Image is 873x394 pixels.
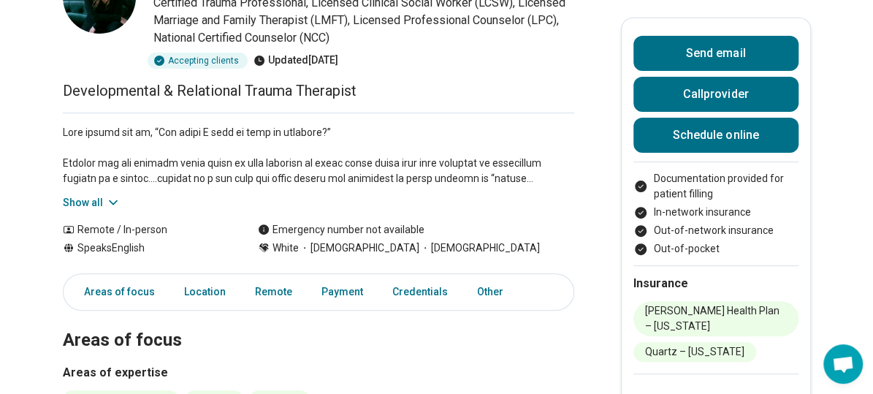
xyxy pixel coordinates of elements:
div: Speaks English [63,240,229,256]
a: Other [468,277,521,307]
span: [DEMOGRAPHIC_DATA] [419,240,540,256]
h3: Areas of expertise [63,364,574,382]
a: Location [175,277,235,307]
div: Emergency number not available [258,222,424,238]
li: Out-of-pocket [633,241,798,257]
li: Quartz – [US_STATE] [633,342,756,362]
a: Schedule online [633,118,798,153]
button: Send email [633,36,798,71]
span: White [272,240,299,256]
p: Lore ipsumd sit am, “Con adipi E sedd ei temp in utlabore?” Etdolor mag ali enimadm venia quisn e... [63,125,574,186]
div: Updated [DATE] [253,53,338,69]
span: [DEMOGRAPHIC_DATA] [299,240,419,256]
button: Callprovider [633,77,798,112]
ul: Payment options [633,171,798,257]
li: Out-of-network insurance [633,223,798,238]
li: Documentation provided for patient filling [633,171,798,202]
h2: Insurance [633,275,798,292]
li: In-network insurance [633,205,798,220]
div: Remote / In-person [63,222,229,238]
a: Payment [313,277,372,307]
p: Developmental & Relational Trauma Therapist [63,80,574,101]
h2: Areas of focus [63,293,574,353]
a: Open chat [823,344,863,384]
li: [PERSON_NAME] Health Plan – [US_STATE] [633,301,798,336]
a: Remote [246,277,301,307]
a: Areas of focus [66,277,164,307]
div: Accepting clients [148,53,248,69]
a: Credentials [384,277,457,307]
button: Show all [63,195,121,211]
